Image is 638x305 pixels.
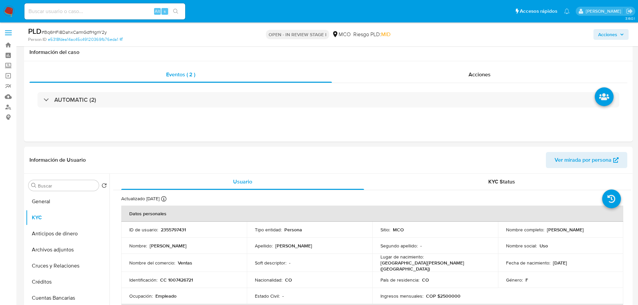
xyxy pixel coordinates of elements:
[626,8,633,15] a: Salir
[26,194,110,210] button: General
[255,293,280,299] p: Estado Civil :
[275,243,312,249] p: [PERSON_NAME]
[380,227,390,233] p: Sitio :
[506,227,544,233] p: Nombre completo :
[31,183,37,188] button: Buscar
[380,293,423,299] p: Ingresos mensuales :
[525,277,528,283] p: F
[506,260,550,266] p: Fecha de nacimiento :
[381,30,391,38] span: MID
[255,260,286,266] p: Soft descriptor :
[38,92,619,107] div: AUTOMATIC (2)
[586,8,624,14] p: felipe.cayon@mercadolibre.com
[380,260,487,272] p: [GEOGRAPHIC_DATA][PERSON_NAME] ([GEOGRAPHIC_DATA])
[38,183,96,189] input: Buscar
[129,277,157,283] p: Identificación :
[564,8,570,14] a: Notificaciones
[164,8,166,14] span: s
[284,227,302,233] p: Persona
[255,277,282,283] p: Nacionalidad :
[593,29,629,40] button: Acciones
[121,206,623,222] th: Datos personales
[160,277,193,283] p: CC 1007426721
[520,8,557,15] span: Accesos rápidos
[282,293,284,299] p: -
[178,260,192,266] p: Ventas
[420,243,422,249] p: -
[155,293,176,299] p: Empleado
[29,157,86,163] h1: Información de Usuario
[28,36,47,43] b: Person ID
[506,277,523,283] p: Género :
[255,243,273,249] p: Apellido :
[506,243,537,249] p: Nombre social :
[169,7,183,16] button: search-icon
[54,96,96,103] h3: AUTOMATIC (2)
[26,210,110,226] button: KYC
[48,36,123,43] a: e5318fdea14ac45c49120369fb76eda1
[42,29,107,35] span: # Bq6HFi8DahxCarmGdfHgnY2y
[29,49,627,56] h1: Información del caso
[555,152,612,168] span: Ver mirada por persona
[353,31,391,38] span: Riesgo PLD:
[553,260,567,266] p: [DATE]
[121,196,159,202] p: Actualizado [DATE]
[129,293,153,299] p: Ocupación :
[24,7,185,16] input: Buscar usuario o caso...
[255,227,282,233] p: Tipo entidad :
[426,293,460,299] p: COP $2500000
[547,227,584,233] p: [PERSON_NAME]
[26,274,110,290] button: Créditos
[101,183,107,190] button: Volver al orden por defecto
[488,178,515,185] span: KYC Status
[285,277,292,283] p: CO
[233,178,252,185] span: Usuario
[161,227,186,233] p: 2355797431
[332,31,351,38] div: MCO
[26,258,110,274] button: Cruces y Relaciones
[129,243,147,249] p: Nombre :
[28,26,42,36] b: PLD
[155,8,160,14] span: Alt
[266,30,329,39] p: OPEN - IN REVIEW STAGE I
[129,227,158,233] p: ID de usuario :
[289,260,290,266] p: -
[422,277,429,283] p: CO
[26,226,110,242] button: Anticipos de dinero
[380,277,419,283] p: País de residencia :
[393,227,404,233] p: MCO
[129,260,175,266] p: Nombre del comercio :
[150,243,187,249] p: [PERSON_NAME]
[469,71,491,78] span: Acciones
[380,254,424,260] p: Lugar de nacimiento :
[546,152,627,168] button: Ver mirada por persona
[166,71,195,78] span: Eventos ( 2 )
[26,242,110,258] button: Archivos adjuntos
[598,29,617,40] span: Acciones
[380,243,418,249] p: Segundo apellido :
[540,243,548,249] p: Uso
